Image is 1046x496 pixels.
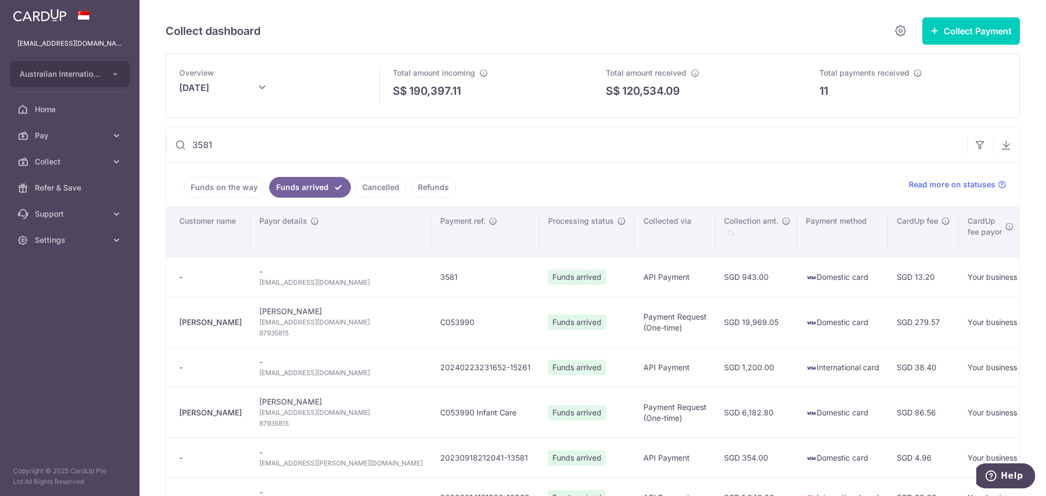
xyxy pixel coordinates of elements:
[431,438,539,477] td: 20230918212041-13581
[797,257,888,297] td: Domestic card
[797,387,888,438] td: Domestic card
[166,22,260,40] h5: Collect dashboard
[179,317,242,328] div: [PERSON_NAME]
[431,387,539,438] td: C053990 Infant Care
[888,347,959,387] td: SGD 38.40
[819,83,828,99] p: 11
[25,8,47,17] span: Help
[431,297,539,347] td: C053990
[179,272,242,283] div: -
[17,38,122,49] p: [EMAIL_ADDRESS][DOMAIN_NAME]
[35,235,107,246] span: Settings
[976,463,1035,491] iframe: Opens a widget where you can find more information
[184,177,265,198] a: Funds on the way
[724,216,779,226] span: Collection amt.
[959,257,1026,297] td: Your business
[888,297,959,347] td: SGD 279.57
[797,297,888,347] td: Domestic card
[440,216,485,226] span: Payment ref.
[635,297,715,347] td: Payment Request (One-time)
[922,17,1020,45] button: Collect Payment
[166,207,251,257] th: Customer name
[715,207,797,257] th: Collection amt. : activate to sort column ascending
[35,130,107,141] span: Pay
[548,216,614,226] span: Processing status
[797,438,888,477] td: Domestic card
[909,179,1006,190] a: Read more on statuses
[806,272,817,283] img: visa-sm-192604c4577d2d35970c8ed26b86981c2741ebd56154ab54ad91a526f0f24972.png
[251,297,431,347] td: [PERSON_NAME]
[819,68,909,77] span: Total payments received
[806,453,817,464] img: visa-sm-192604c4577d2d35970c8ed26b86981c2741ebd56154ab54ad91a526f0f24972.png
[269,177,351,198] a: Funds arrived
[959,387,1026,438] td: Your business
[251,207,431,257] th: Payor details
[548,360,606,375] span: Funds arrived
[606,83,620,99] span: S$
[259,458,423,469] span: [EMAIL_ADDRESS][PERSON_NAME][DOMAIN_NAME]
[806,408,817,419] img: visa-sm-192604c4577d2d35970c8ed26b86981c2741ebd56154ab54ad91a526f0f24972.png
[715,297,797,347] td: SGD 19,969.05
[968,216,1002,237] span: CardUp fee payor
[409,83,461,99] p: 190,397.11
[259,328,423,339] span: 87935815
[622,83,680,99] p: 120,534.09
[355,177,406,198] a: Cancelled
[897,216,938,226] span: CardUp fee
[166,127,967,162] input: Search
[715,257,797,297] td: SGD 943.00
[10,61,130,87] button: Australian International School Pte Ltd
[431,257,539,297] td: 3581
[179,452,242,463] div: -
[888,207,959,257] th: CardUp fee
[635,257,715,297] td: API Payment
[179,407,242,418] div: [PERSON_NAME]
[179,362,242,373] div: -
[259,277,423,288] span: [EMAIL_ADDRESS][DOMAIN_NAME]
[797,347,888,387] td: International card
[806,317,817,328] img: visa-sm-192604c4577d2d35970c8ed26b86981c2741ebd56154ab54ad91a526f0f24972.png
[635,438,715,477] td: API Payment
[20,69,100,79] span: Australian International School Pte Ltd
[888,387,959,438] td: SGD 86.56
[959,347,1026,387] td: Your business
[548,315,606,330] span: Funds arrived
[179,68,214,77] span: Overview
[431,347,539,387] td: 20240223231652-15261
[35,209,107,219] span: Support
[635,207,715,257] th: Collected via
[259,317,423,328] span: [EMAIL_ADDRESS][DOMAIN_NAME]
[13,9,66,22] img: CardUp
[959,438,1026,477] td: Your business
[35,156,107,167] span: Collect
[797,207,888,257] th: Payment method
[806,363,817,373] img: visa-sm-192604c4577d2d35970c8ed26b86981c2741ebd56154ab54ad91a526f0f24972.png
[959,297,1026,347] td: Your business
[35,104,107,115] span: Home
[888,257,959,297] td: SGD 13.20
[606,68,686,77] span: Total amount received
[411,177,456,198] a: Refunds
[959,207,1026,257] th: CardUpfee payor
[259,216,307,226] span: Payor details
[888,438,959,477] td: SGD 4.96
[909,179,995,190] span: Read more on statuses
[431,207,539,257] th: Payment ref.
[251,438,431,477] td: -
[251,387,431,438] td: [PERSON_NAME]
[259,368,423,378] span: [EMAIL_ADDRESS][DOMAIN_NAME]
[548,450,606,466] span: Funds arrived
[251,257,431,297] td: -
[635,387,715,438] td: Payment Request (One-time)
[715,387,797,438] td: SGD 6,182.80
[635,347,715,387] td: API Payment
[393,68,475,77] span: Total amount incoming
[715,438,797,477] td: SGD 354.00
[548,270,606,285] span: Funds arrived
[539,207,635,257] th: Processing status
[259,407,423,418] span: [EMAIL_ADDRESS][DOMAIN_NAME]
[259,418,423,429] span: 87935815
[251,347,431,387] td: -
[548,405,606,420] span: Funds arrived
